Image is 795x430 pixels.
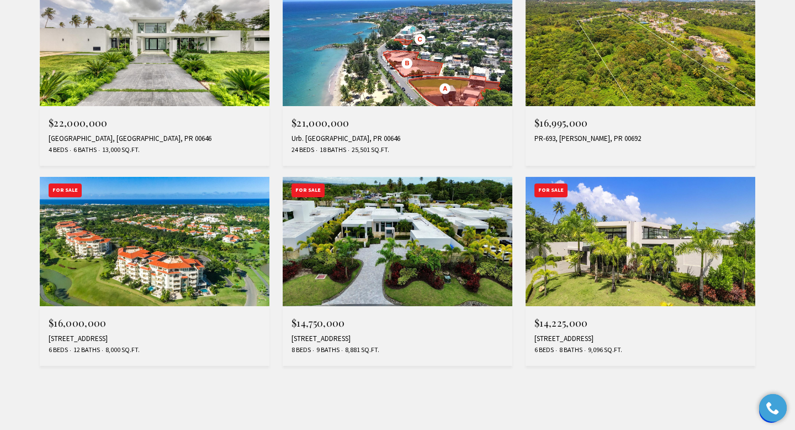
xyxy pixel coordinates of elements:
[534,334,746,343] div: [STREET_ADDRESS]
[291,183,325,197] div: For Sale
[40,177,269,306] img: For Sale
[49,316,107,329] span: $16,000,000
[71,345,100,355] span: 12 Baths
[283,177,512,366] a: For Sale For Sale $14,750,000 [STREET_ADDRESS] 8 Beds 9 Baths 8,881 Sq.Ft.
[526,177,755,366] a: For Sale For Sale $14,225,000 [STREET_ADDRESS] 6 Beds 8 Baths 9,096 Sq.Ft.
[534,316,588,329] span: $14,225,000
[291,116,349,129] span: $21,000,000
[291,316,345,329] span: $14,750,000
[49,145,68,155] span: 4 Beds
[99,145,140,155] span: 13,000 Sq.Ft.
[526,177,755,306] img: For Sale
[342,345,379,355] span: 8,881 Sq.Ft.
[49,183,82,197] div: For Sale
[349,145,389,155] span: 25,501 Sq.Ft.
[71,145,97,155] span: 6 Baths
[534,116,588,129] span: $16,995,000
[283,177,512,306] img: For Sale
[585,345,622,355] span: 9,096 Sq.Ft.
[534,134,746,143] div: PR-693, [PERSON_NAME], PR 00692
[314,345,340,355] span: 9 Baths
[40,177,269,366] a: For Sale For Sale $16,000,000 [STREET_ADDRESS] 6 Beds 12 Baths 8,000 Sq.Ft.
[49,134,261,143] div: [GEOGRAPHIC_DATA], [GEOGRAPHIC_DATA], PR 00646
[534,345,554,355] span: 6 Beds
[534,183,568,197] div: For Sale
[291,345,311,355] span: 8 Beds
[556,345,582,355] span: 8 Baths
[49,116,108,129] span: $22,000,000
[291,134,504,143] div: Urb. [GEOGRAPHIC_DATA], PR 00646
[49,345,68,355] span: 6 Beds
[317,145,346,155] span: 18 Baths
[291,145,314,155] span: 24 Beds
[291,334,504,343] div: [STREET_ADDRESS]
[103,345,140,355] span: 8,000 Sq.Ft.
[49,334,261,343] div: [STREET_ADDRESS]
